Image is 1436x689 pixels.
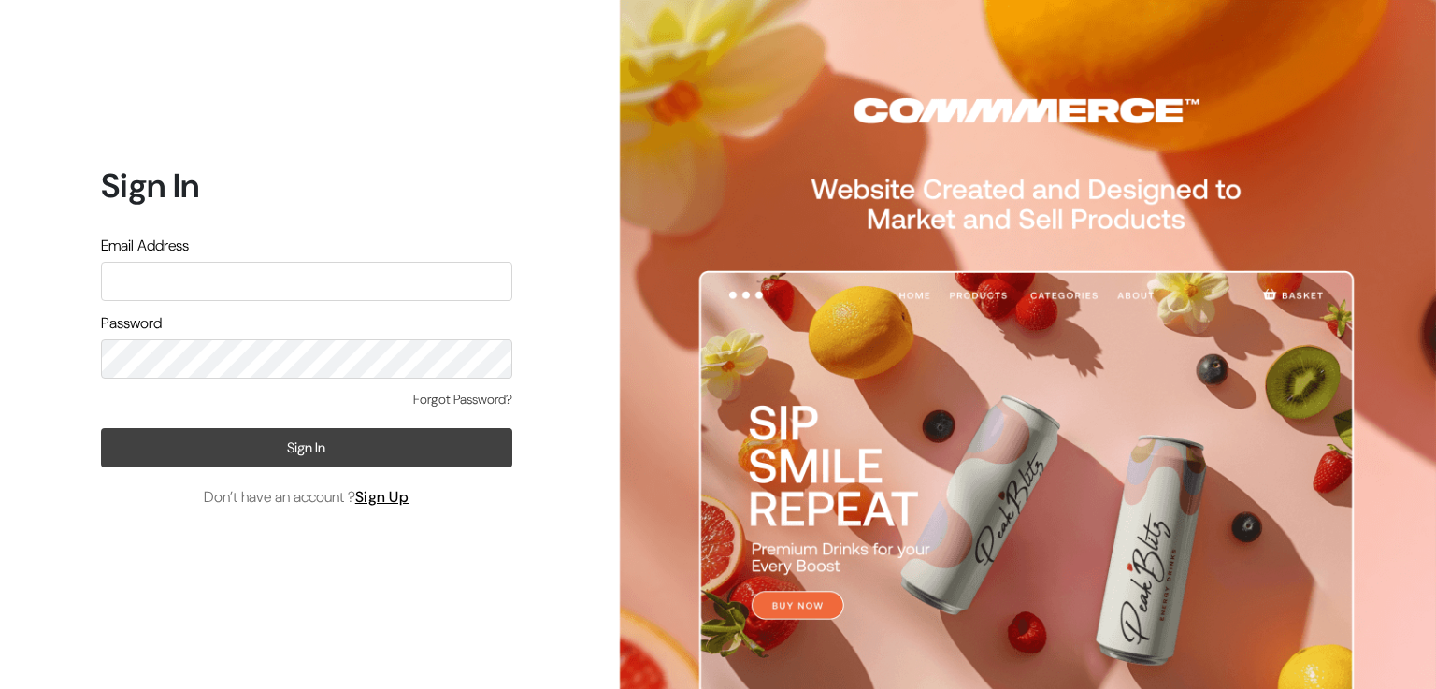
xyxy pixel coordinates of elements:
a: Forgot Password? [413,390,512,409]
h1: Sign In [101,165,512,206]
label: Password [101,312,162,335]
button: Sign In [101,428,512,467]
span: Don’t have an account ? [204,486,409,509]
label: Email Address [101,235,189,257]
a: Sign Up [355,487,409,507]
